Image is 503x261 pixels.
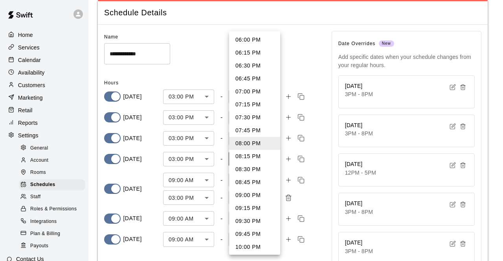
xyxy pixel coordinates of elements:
li: 07:15 PM [229,98,280,111]
li: 08:00 PM [229,137,280,150]
li: 07:45 PM [229,124,280,137]
li: 07:30 PM [229,111,280,124]
li: 10:00 PM [229,241,280,254]
li: 07:00 PM [229,85,280,98]
li: 08:15 PM [229,150,280,163]
li: 08:30 PM [229,163,280,176]
li: 09:30 PM [229,215,280,228]
li: 06:00 PM [229,33,280,46]
li: 09:45 PM [229,228,280,241]
li: 08:45 PM [229,176,280,189]
li: 09:15 PM [229,202,280,215]
li: 06:45 PM [229,72,280,85]
li: 06:15 PM [229,46,280,59]
li: 06:30 PM [229,59,280,72]
li: 09:00 PM [229,189,280,202]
